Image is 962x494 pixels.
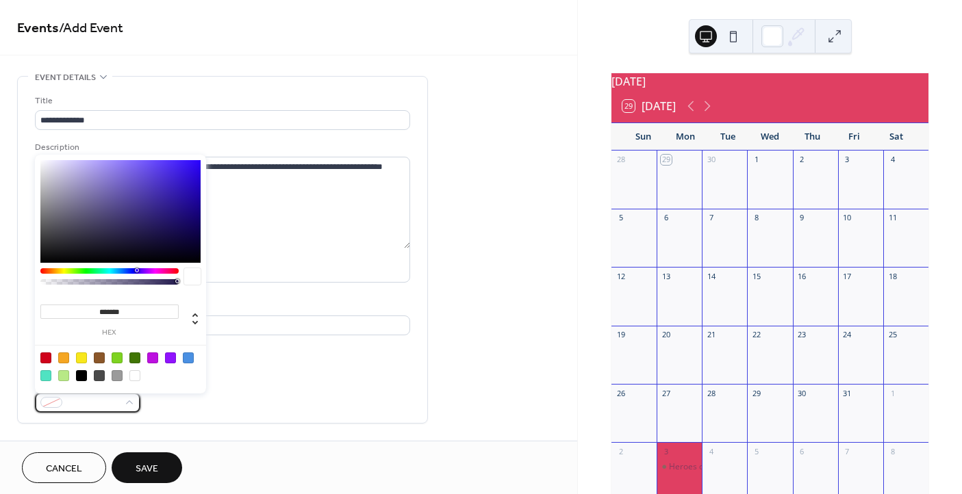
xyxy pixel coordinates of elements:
div: 8 [887,446,898,456]
label: hex [40,329,179,337]
div: 31 [842,388,852,398]
div: 23 [797,330,807,340]
div: Thu [791,123,833,151]
div: #8B572A [94,352,105,363]
div: 12 [616,271,626,281]
div: 16 [797,271,807,281]
div: 15 [751,271,761,281]
button: Save [112,452,182,483]
div: 25 [887,330,898,340]
div: 10 [842,213,852,223]
button: Cancel [22,452,106,483]
span: Save [136,462,158,476]
div: 26 [616,388,626,398]
div: 9 [797,213,807,223]
div: 27 [661,388,671,398]
div: [DATE] [611,73,928,90]
div: 21 [706,330,716,340]
div: 8 [751,213,761,223]
div: Description [35,140,407,155]
div: 20 [661,330,671,340]
div: 19 [616,330,626,340]
span: Date and time [35,440,96,454]
div: #FFFFFF [129,370,140,381]
button: 29[DATE] [618,96,681,116]
div: 2 [616,446,626,456]
div: 5 [616,213,626,223]
div: #9013FE [165,352,176,363]
span: Cancel [46,462,82,476]
div: 3 [661,446,671,456]
div: 30 [706,155,716,165]
div: #50E3C2 [40,370,51,381]
div: #F8E71C [76,352,87,363]
div: 4 [887,155,898,165]
div: 6 [797,446,807,456]
div: #000000 [76,370,87,381]
div: 28 [616,155,626,165]
div: #F5A623 [58,352,69,363]
div: Heroes on the Green Benefit Golf Tournament [657,461,702,473]
div: Wed [749,123,792,151]
div: #4A4A4A [94,370,105,381]
div: 3 [842,155,852,165]
div: 13 [661,271,671,281]
div: 22 [751,330,761,340]
div: Tue [707,123,749,151]
a: Events [17,15,59,42]
div: Sat [875,123,917,151]
div: 29 [751,388,761,398]
div: 7 [842,446,852,456]
div: 18 [887,271,898,281]
div: 5 [751,446,761,456]
div: Fri [833,123,876,151]
div: Location [35,299,407,313]
span: Event details [35,70,96,85]
div: Mon [665,123,707,151]
div: 1 [887,388,898,398]
div: 4 [706,446,716,456]
div: Title [35,94,407,108]
div: #417505 [129,352,140,363]
div: 7 [706,213,716,223]
div: #BD10E0 [147,352,158,363]
div: Heroes on the Green Benefit Golf Tournament [669,461,846,473]
div: Sun [622,123,665,151]
div: #D0021B [40,352,51,363]
div: #7ED321 [112,352,123,363]
div: 28 [706,388,716,398]
div: 30 [797,388,807,398]
div: 14 [706,271,716,281]
div: 29 [661,155,671,165]
div: 11 [887,213,898,223]
div: 1 [751,155,761,165]
div: 17 [842,271,852,281]
div: 6 [661,213,671,223]
div: #4A90E2 [183,352,194,363]
span: / Add Event [59,15,123,42]
div: #B8E986 [58,370,69,381]
div: 24 [842,330,852,340]
div: 2 [797,155,807,165]
div: #9B9B9B [112,370,123,381]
